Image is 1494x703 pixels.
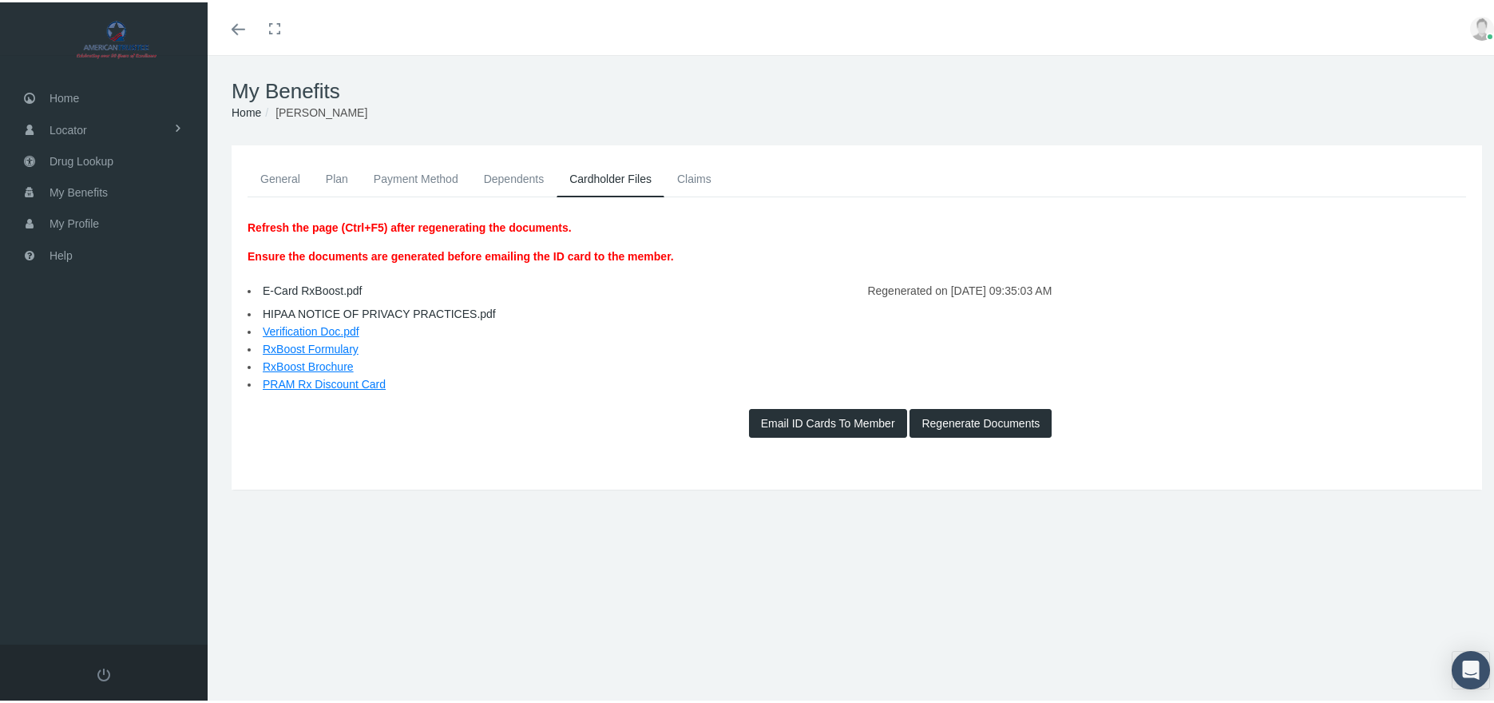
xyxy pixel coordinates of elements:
span: Drug Lookup [50,144,113,174]
a: RxBoost Brochure [263,358,354,371]
a: Dependents [471,159,557,194]
img: AMERICAN TRUSTEE [21,18,212,58]
span: My Profile [50,206,99,236]
a: Verification Doc.pdf [263,323,359,336]
button: Email ID Cards To Member [749,407,907,435]
p: Ensure the documents are generated before emailing the ID card to the member. [248,245,674,263]
a: Cardholder Files [557,159,664,195]
a: Claims [664,159,724,194]
h1: My Benefits [232,77,1482,101]
img: user-placeholder.jpg [1470,14,1494,38]
span: My Benefits [50,175,108,205]
div: Regenerated on [DATE] 09:35:03 AM [650,274,1064,297]
p: Refresh the page (Ctrl+F5) after regenerating the documents. [248,216,674,234]
div: Open Intercom Messenger [1452,649,1490,687]
span: [PERSON_NAME] [275,104,367,117]
span: Locator [50,113,87,143]
a: E-Card RxBoost.pdf [263,282,363,295]
button: Regenerate Documents [909,407,1052,435]
span: Help [50,238,73,268]
a: Payment Method [361,159,471,194]
a: General [248,159,313,194]
span: Home [50,81,79,111]
a: PRAM Rx Discount Card [263,375,386,388]
a: RxBoost Formulary [263,340,359,353]
a: Home [232,104,261,117]
a: HIPAA NOTICE OF PRIVACY PRACTICES.pdf [263,305,496,318]
a: Plan [313,159,361,194]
